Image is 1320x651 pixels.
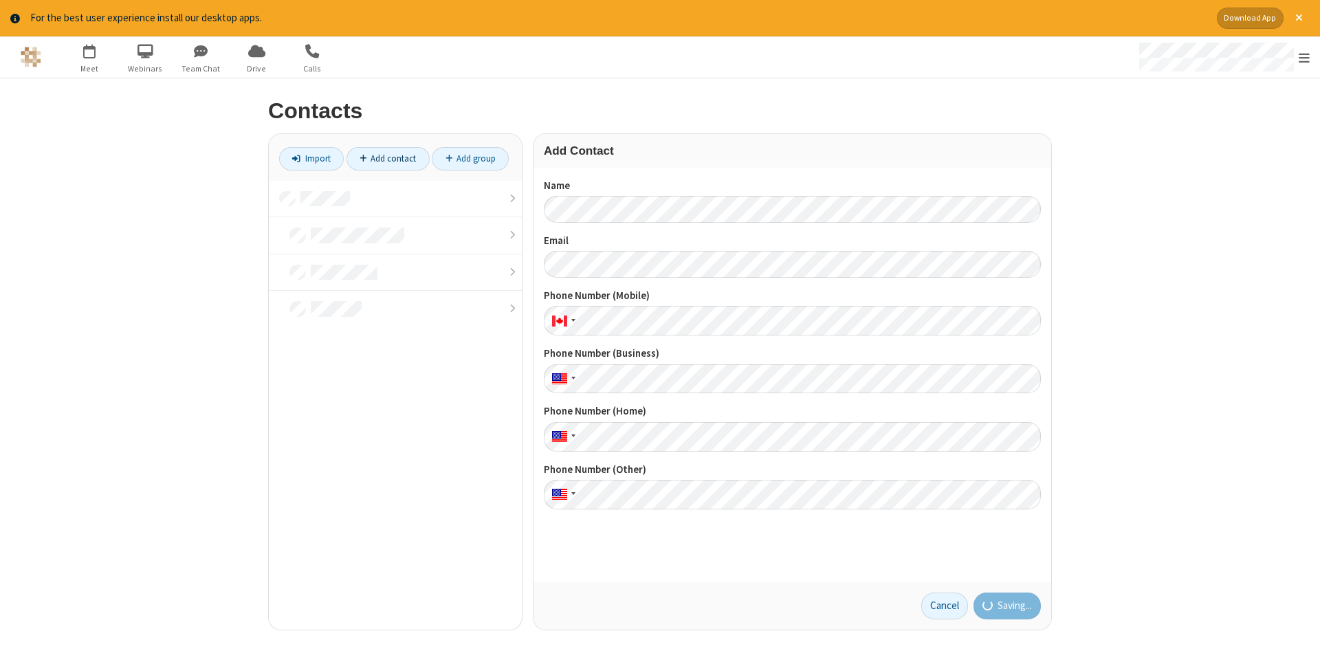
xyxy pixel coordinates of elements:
span: Webinars [120,63,171,75]
span: Meet [64,63,115,75]
label: Phone Number (Mobile) [544,288,1041,304]
a: Cancel [921,593,968,620]
span: Calls [287,63,338,75]
div: For the best user experience install our desktop apps. [30,10,1207,26]
h3: Add Contact [544,144,1041,157]
button: Close alert [1288,8,1310,29]
span: Drive [231,63,283,75]
button: Saving... [973,593,1042,620]
div: Canada: + 1 [544,306,580,335]
a: Import [279,147,344,170]
span: Saving... [998,598,1032,614]
label: Phone Number (Business) [544,346,1041,362]
label: Phone Number (Home) [544,404,1041,419]
div: United States: + 1 [544,364,580,394]
label: Name [544,178,1041,194]
label: Email [544,233,1041,249]
span: Team Chat [175,63,227,75]
div: United States: + 1 [544,422,580,452]
img: QA Selenium DO NOT DELETE OR CHANGE [21,47,41,67]
button: Logo [5,36,56,78]
button: Download App [1217,8,1284,29]
h2: Contacts [268,99,1052,123]
div: United States: + 1 [544,480,580,509]
a: Add group [432,147,509,170]
div: Open menu [1126,36,1320,78]
label: Phone Number (Other) [544,462,1041,478]
a: Add contact [346,147,430,170]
